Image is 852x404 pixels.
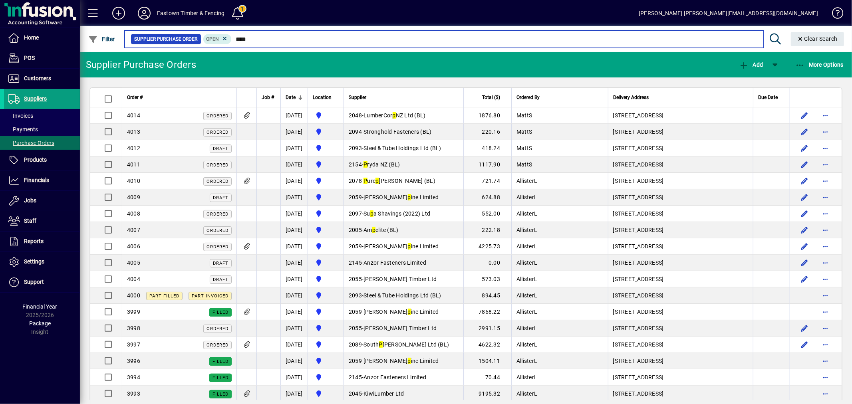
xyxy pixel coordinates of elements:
td: - [344,173,463,189]
span: Draft [213,261,228,266]
button: Add [106,6,131,20]
a: Jobs [4,191,80,211]
td: [STREET_ADDRESS] [608,189,753,206]
span: 2097 [349,210,362,217]
span: Supplier Purchase Order [134,35,198,43]
div: Eastown Timber & Fencing [157,7,224,20]
td: [DATE] [280,107,308,124]
td: - [344,320,463,337]
td: [DATE] [280,386,308,402]
td: - [344,353,463,369]
em: p [370,210,373,217]
button: Edit [798,207,811,220]
td: 222.18 [463,222,511,238]
span: Holyoake St [313,127,339,137]
span: Due Date [758,93,778,102]
span: Holyoake St [313,274,339,284]
span: 2055 [349,325,362,331]
button: Clear [791,32,844,46]
span: 4010 [127,178,140,184]
span: 4013 [127,129,140,135]
td: [STREET_ADDRESS] [608,255,753,271]
td: 624.88 [463,189,511,206]
span: Stronghold Fasteners (BL) [363,129,431,135]
button: Edit [798,273,811,285]
td: [DATE] [280,206,308,222]
span: 4000 [127,292,140,299]
td: [STREET_ADDRESS] [608,140,753,156]
td: [STREET_ADDRESS] [608,238,753,255]
a: Invoices [4,109,80,123]
td: [DATE] [280,222,308,238]
td: - [344,287,463,304]
span: Filled [213,359,228,364]
span: Holyoake St [313,258,339,267]
span: Ordered [207,162,228,168]
span: LumberCor NZ Ltd (BL) [363,112,425,119]
em: p [408,309,411,315]
button: Edit [798,158,811,171]
button: More options [819,387,832,400]
span: Holyoake St [313,307,339,317]
td: 573.03 [463,271,511,287]
span: Steel & Tube Holdings Ltd (BL) [363,292,441,299]
td: [STREET_ADDRESS] [608,107,753,124]
span: AllisterL [516,210,537,217]
span: Delivery Address [613,93,649,102]
span: Location [313,93,332,102]
span: Ordered [207,326,228,331]
span: 4008 [127,210,140,217]
td: [DATE] [280,140,308,156]
span: 4005 [127,259,140,266]
em: p [393,112,396,119]
span: Date [286,93,296,102]
td: 552.00 [463,206,511,222]
span: 2059 [349,358,362,364]
a: Payments [4,123,80,136]
td: 4225.73 [463,238,511,255]
div: Supplier [349,93,459,102]
td: - [344,369,463,386]
a: POS [4,48,80,68]
td: 894.45 [463,287,511,304]
div: Date [286,93,303,102]
span: Ordered [207,244,228,250]
td: [STREET_ADDRESS] [608,337,753,353]
button: Edit [798,191,811,204]
em: p [372,227,375,233]
span: 2154 [349,161,362,168]
span: Holyoake St [313,242,339,251]
span: AllisterL [516,276,537,282]
span: Financials [24,177,49,183]
mat-chip: Completion Status: Open [203,34,232,44]
span: 2059 [349,194,362,200]
button: More options [819,142,832,154]
a: Support [4,272,80,292]
span: Holyoake St [313,356,339,366]
span: AllisterL [516,341,537,348]
button: More options [819,338,832,351]
span: Part Invoiced [192,293,228,299]
td: [DATE] [280,124,308,140]
td: 7868.22 [463,304,511,320]
button: Edit [798,109,811,122]
span: Filled [213,375,228,380]
span: 2093 [349,292,362,299]
td: [STREET_ADDRESS] [608,304,753,320]
div: [PERSON_NAME] [PERSON_NAME][EMAIL_ADDRESS][DOMAIN_NAME] [639,7,818,20]
td: - [344,124,463,140]
span: Ordered [207,212,228,217]
span: Payments [8,126,38,133]
td: [DATE] [280,271,308,287]
span: AllisterL [516,390,537,397]
a: Purchase Orders [4,136,80,150]
span: Holyoake St [313,372,339,382]
span: POS [24,55,35,61]
span: Reports [24,238,44,244]
button: Edit [798,174,811,187]
button: More options [819,289,832,302]
span: Total ($) [482,93,500,102]
a: Reports [4,232,80,252]
td: [STREET_ADDRESS] [608,222,753,238]
button: More options [819,305,832,318]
